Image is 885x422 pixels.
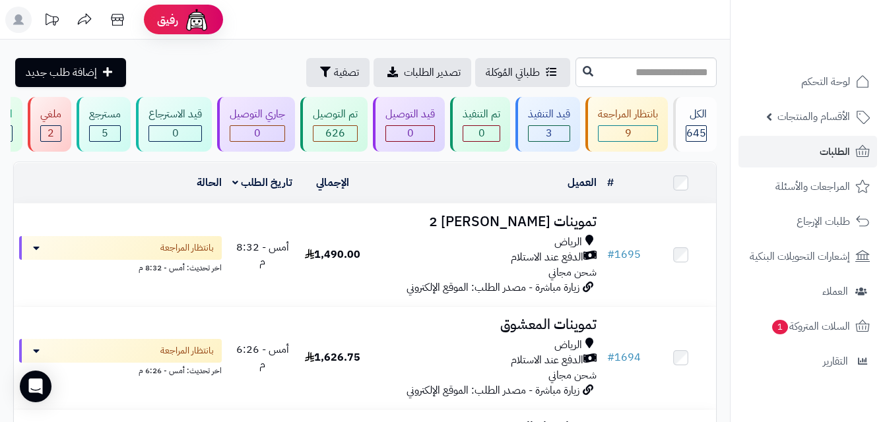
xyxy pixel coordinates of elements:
button: تصفية [306,58,370,87]
div: 0 [230,126,284,141]
span: أمس - 8:32 م [236,239,289,270]
span: شحن مجاني [548,367,597,383]
a: #1694 [607,349,641,365]
a: تم التوصيل 626 [298,97,370,152]
div: اخر تحديث: أمس - 6:26 م [19,363,222,377]
a: قيد التوصيل 0 [370,97,447,152]
a: الإجمالي [316,175,349,191]
div: قيد الاسترجاع [148,107,202,122]
span: تصفية [334,65,359,80]
a: الطلبات [738,136,877,167]
a: لوحة التحكم [738,66,877,98]
span: 5 [102,125,108,141]
span: 1,490.00 [305,247,360,262]
span: 0 [407,125,414,141]
a: ملغي 2 [25,97,74,152]
span: طلبات الإرجاع [797,212,850,231]
a: إضافة طلب جديد [15,58,126,87]
span: # [607,349,614,365]
span: أمس - 6:26 م [236,342,289,373]
a: تحديثات المنصة [35,7,68,36]
a: الحالة [197,175,222,191]
span: طلباتي المُوكلة [486,65,540,80]
span: الدفع عند الاستلام [511,353,583,368]
span: المراجعات والأسئلة [775,177,850,196]
div: قيد التوصيل [385,107,435,122]
div: Open Intercom Messenger [20,371,51,402]
span: 1 [772,320,788,334]
span: إشعارات التحويلات البنكية [750,247,850,266]
div: مسترجع [89,107,121,122]
span: الأقسام والمنتجات [777,107,850,126]
div: 626 [313,126,357,141]
a: جاري التوصيل 0 [214,97,298,152]
div: اخر تحديث: أمس - 8:32 م [19,260,222,274]
div: ملغي [40,107,61,122]
span: الرياض [554,338,582,353]
span: التقارير [823,352,848,371]
span: شحن مجاني [548,264,597,280]
span: # [607,247,614,262]
a: بانتظار المراجعة 9 [583,97,671,152]
span: الطلبات [820,142,850,161]
span: السلات المتروكة [771,317,850,336]
span: 0 [172,125,179,141]
span: 645 [686,125,706,141]
span: لوحة التحكم [801,73,850,91]
div: 5 [90,126,120,141]
span: رفيق [157,12,178,28]
div: جاري التوصيل [230,107,285,122]
img: ai-face.png [183,7,210,33]
span: 626 [325,125,345,141]
a: قيد الاسترجاع 0 [133,97,214,152]
a: #1695 [607,247,641,262]
span: الرياض [554,235,582,250]
div: 0 [463,126,500,141]
span: 9 [625,125,632,141]
span: 1,626.75 [305,349,360,365]
h3: تموينات المعشوق [373,317,596,332]
img: logo-2.png [795,32,872,60]
span: بانتظار المراجعة [160,241,214,255]
a: طلبات الإرجاع [738,206,877,237]
div: 3 [529,126,570,141]
a: العملاء [738,276,877,307]
span: 2 [48,125,54,141]
span: العملاء [822,282,848,301]
div: بانتظار المراجعة [598,107,658,122]
a: تاريخ الطلب [232,175,292,191]
span: 0 [478,125,485,141]
a: التقارير [738,346,877,377]
a: إشعارات التحويلات البنكية [738,241,877,272]
div: 0 [149,126,201,141]
span: زيارة مباشرة - مصدر الطلب: الموقع الإلكتروني [407,382,579,398]
span: زيارة مباشرة - مصدر الطلب: الموقع الإلكتروني [407,280,579,295]
div: تم التوصيل [313,107,358,122]
a: تصدير الطلبات [374,58,471,87]
a: قيد التنفيذ 3 [513,97,583,152]
span: 3 [546,125,552,141]
a: المراجعات والأسئلة [738,171,877,202]
span: إضافة طلب جديد [26,65,97,80]
a: تم التنفيذ 0 [447,97,513,152]
h3: تموينات [PERSON_NAME] 2 [373,214,596,229]
span: تصدير الطلبات [404,65,461,80]
a: طلباتي المُوكلة [475,58,570,87]
div: الكل [686,107,707,122]
span: 0 [254,125,261,141]
div: 2 [41,126,61,141]
span: الدفع عند الاستلام [511,250,583,265]
div: قيد التنفيذ [528,107,570,122]
span: بانتظار المراجعة [160,344,214,357]
a: # [607,175,614,191]
div: 9 [599,126,657,141]
a: مسترجع 5 [74,97,133,152]
a: العميل [568,175,597,191]
a: السلات المتروكة1 [738,311,877,342]
div: 0 [386,126,434,141]
a: الكل645 [671,97,719,152]
div: تم التنفيذ [463,107,500,122]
